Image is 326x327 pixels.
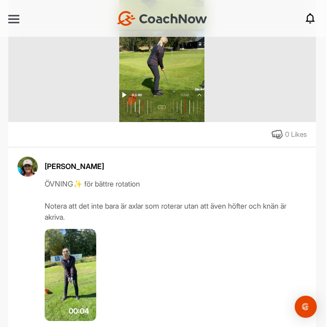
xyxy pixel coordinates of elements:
div: 0 Likes [285,129,307,140]
span: 00:04 [69,305,89,316]
div: Open Intercom Messenger [295,296,317,318]
div: ÖVNING✨ för bättre rotation Notera att det inte bara är axlar som roterar utan att även höfter oc... [45,178,307,222]
img: media [45,229,96,321]
img: CoachNow [117,11,207,26]
img: avatar [17,157,38,177]
div: [PERSON_NAME] [45,161,307,172]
